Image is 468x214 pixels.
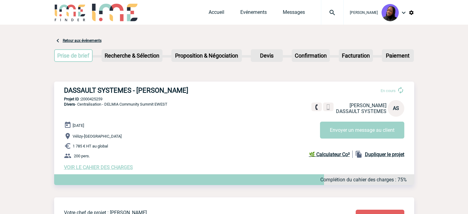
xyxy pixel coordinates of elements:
[381,88,396,93] span: En cours
[365,151,404,157] b: Dupliquer le projet
[339,50,372,61] p: Facturation
[393,105,399,111] span: AS
[64,164,133,170] a: VOIR LE CAHIER DES CHARGES
[64,97,81,101] b: Projet ID :
[64,102,167,107] span: - Centralisation - DELMIA Community Summit EWEST
[309,151,353,158] a: 🌿 Calculateur Co²
[382,50,413,61] p: Paiement
[382,4,399,21] img: 131349-0.png
[309,151,350,157] b: 🌿 Calculateur Co²
[320,122,404,139] button: Envoyer un message au client
[54,4,86,21] img: IME-Finder
[74,154,90,158] span: 200 pers.
[54,97,414,101] p: 2000425259
[355,151,362,158] img: file_copy-black-24dp.png
[209,9,224,18] a: Accueil
[102,50,162,61] p: Recherche & Sélection
[350,103,386,108] span: [PERSON_NAME]
[73,134,122,139] span: Vélizy-[GEOGRAPHIC_DATA]
[63,38,102,43] a: Retour aux événements
[55,50,92,61] p: Prise de brief
[336,108,386,114] span: DASSAULT SYSTEMES
[73,123,84,128] span: [DATE]
[240,9,267,18] a: Evénements
[283,9,305,18] a: Messages
[73,144,108,148] span: 1 785 € HT au global
[172,50,241,61] p: Proposition & Négociation
[314,104,319,110] img: fixe.png
[64,87,249,94] h3: DASSAULT SYSTEMES - [PERSON_NAME]
[350,10,378,15] span: [PERSON_NAME]
[292,50,329,61] p: Confirmation
[64,102,75,107] span: Divers
[326,104,331,110] img: portable.png
[251,50,282,61] p: Devis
